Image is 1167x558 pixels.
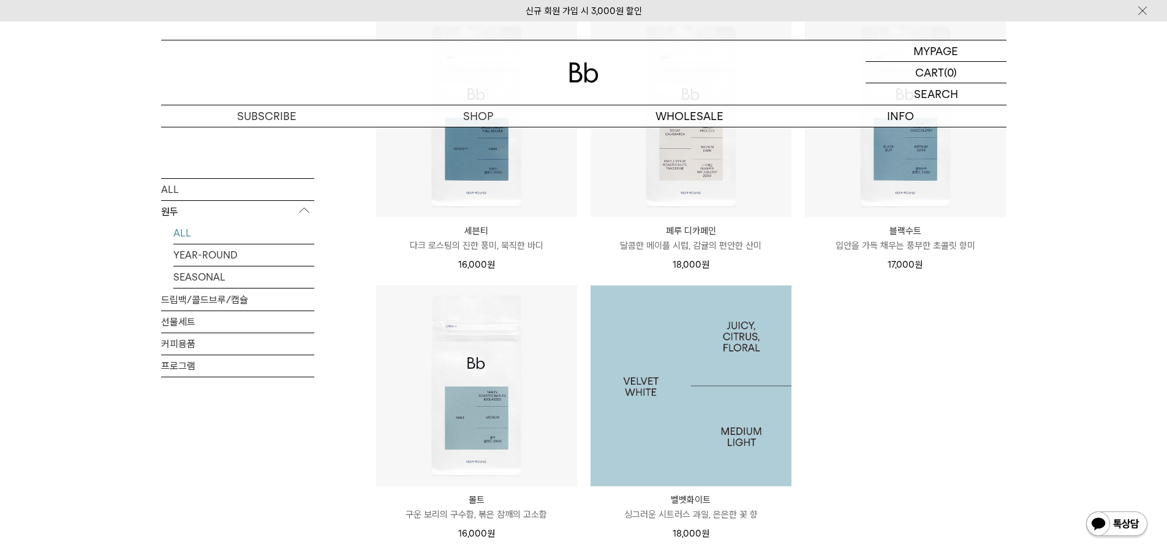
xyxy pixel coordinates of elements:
[458,259,495,270] span: 16,000
[914,83,958,105] p: SEARCH
[591,507,791,522] p: 싱그러운 시트러스 과일, 은은한 꽃 향
[915,259,923,270] span: 원
[173,266,314,287] a: SEASONAL
[591,285,791,486] a: 벨벳화이트
[591,238,791,253] p: 달콤한 메이플 시럽, 감귤의 편안한 산미
[161,178,314,200] a: ALL
[591,224,791,253] a: 페루 디카페인 달콤한 메이플 시럽, 감귤의 편안한 산미
[913,40,958,61] p: MYPAGE
[173,222,314,243] a: ALL
[173,244,314,265] a: YEAR-ROUND
[161,105,372,127] a: SUBSCRIBE
[591,224,791,238] p: 페루 디카페인
[591,492,791,522] a: 벨벳화이트 싱그러운 시트러스 과일, 은은한 꽃 향
[376,492,577,522] a: 몰트 구운 보리의 구수함, 볶은 참깨의 고소함
[161,311,314,332] a: 선물세트
[376,285,577,486] img: 몰트
[376,492,577,507] p: 몰트
[701,259,709,270] span: 원
[458,528,495,539] span: 16,000
[376,224,577,238] p: 세븐티
[915,62,944,83] p: CART
[673,259,709,270] span: 18,000
[866,62,1006,83] a: CART (0)
[795,105,1006,127] p: INFO
[701,528,709,539] span: 원
[888,259,923,270] span: 17,000
[805,224,1006,238] p: 블랙수트
[526,6,642,17] a: 신규 회원 가입 시 3,000원 할인
[591,492,791,507] p: 벨벳화이트
[161,288,314,310] a: 드립백/콜드브루/캡슐
[376,507,577,522] p: 구운 보리의 구수함, 볶은 참깨의 고소함
[487,528,495,539] span: 원
[161,355,314,376] a: 프로그램
[673,528,709,539] span: 18,000
[161,200,314,222] p: 원두
[569,62,599,83] img: 로고
[805,238,1006,253] p: 입안을 가득 채우는 풍부한 초콜릿 향미
[376,224,577,253] a: 세븐티 다크 로스팅의 진한 풍미, 묵직한 바디
[1085,510,1149,540] img: 카카오톡 채널 1:1 채팅 버튼
[376,238,577,253] p: 다크 로스팅의 진한 풍미, 묵직한 바디
[591,285,791,486] img: 1000000025_add2_054.jpg
[944,62,957,83] p: (0)
[487,259,495,270] span: 원
[805,224,1006,253] a: 블랙수트 입안을 가득 채우는 풍부한 초콜릿 향미
[866,40,1006,62] a: MYPAGE
[584,105,795,127] p: WHOLESALE
[372,105,584,127] a: SHOP
[161,333,314,354] a: 커피용품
